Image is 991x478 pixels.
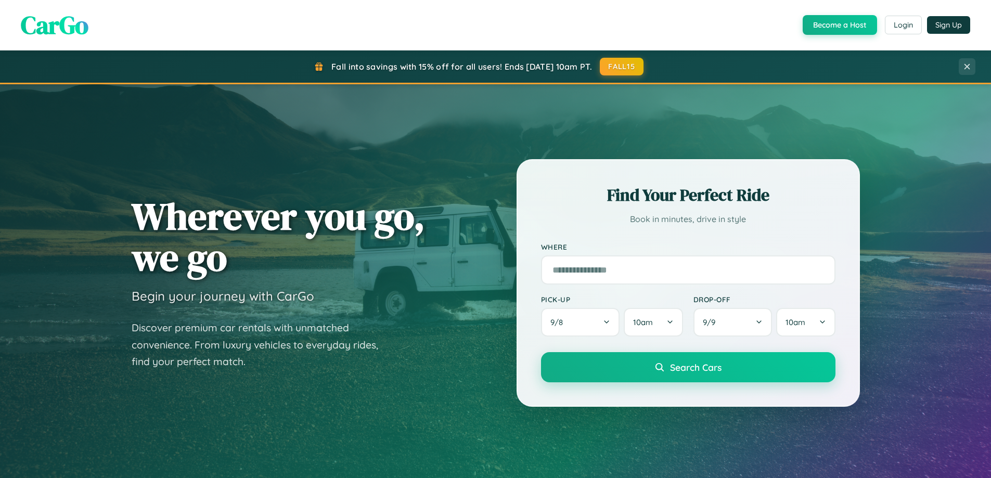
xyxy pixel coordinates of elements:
[624,308,683,337] button: 10am
[885,16,922,34] button: Login
[670,361,722,373] span: Search Cars
[633,317,653,327] span: 10am
[550,317,568,327] span: 9 / 8
[927,16,970,34] button: Sign Up
[803,15,877,35] button: Become a Host
[331,61,592,72] span: Fall into savings with 15% off for all users! Ends [DATE] 10am PT.
[132,196,425,278] h1: Wherever you go, we go
[693,295,835,304] label: Drop-off
[541,242,835,251] label: Where
[541,212,835,227] p: Book in minutes, drive in style
[541,184,835,206] h2: Find Your Perfect Ride
[693,308,773,337] button: 9/9
[776,308,835,337] button: 10am
[541,308,620,337] button: 9/8
[600,58,643,75] button: FALL15
[132,319,392,370] p: Discover premium car rentals with unmatched convenience. From luxury vehicles to everyday rides, ...
[541,295,683,304] label: Pick-up
[132,288,314,304] h3: Begin your journey with CarGo
[786,317,805,327] span: 10am
[703,317,720,327] span: 9 / 9
[541,352,835,382] button: Search Cars
[21,8,88,42] span: CarGo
